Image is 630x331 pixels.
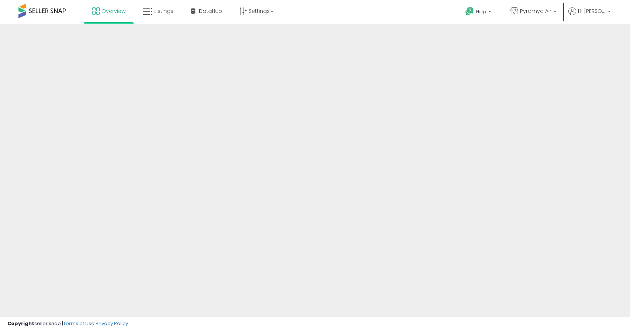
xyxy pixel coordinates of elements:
a: Help [459,1,499,24]
strong: Copyright [7,320,34,327]
i: Get Help [465,7,474,16]
span: Overview [101,7,125,15]
a: Hi [PERSON_NAME] [568,7,611,24]
a: Privacy Policy [96,320,128,327]
div: seller snap | | [7,320,128,327]
span: Listings [154,7,173,15]
a: Terms of Use [63,320,94,327]
span: Help [476,8,486,15]
span: Pyramyd Air [520,7,551,15]
span: DataHub [199,7,222,15]
span: Hi [PERSON_NAME] [578,7,606,15]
